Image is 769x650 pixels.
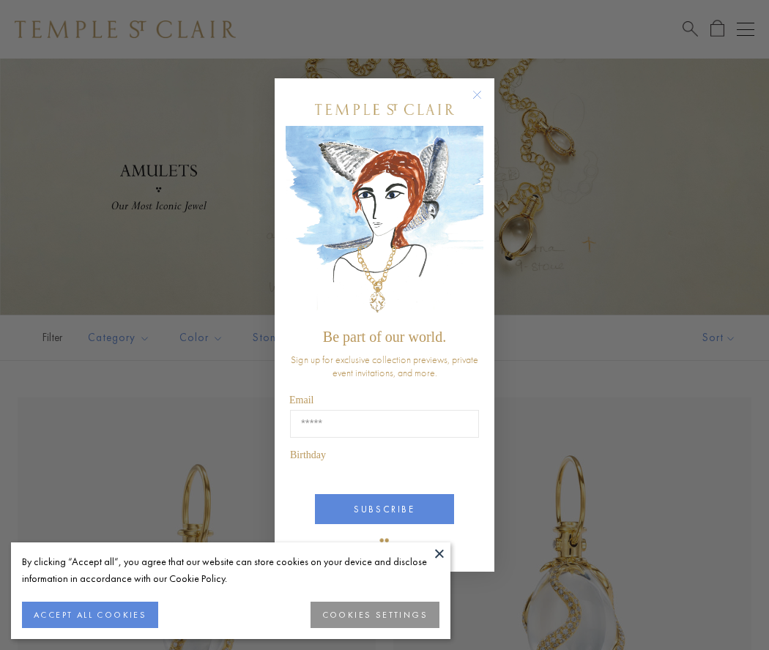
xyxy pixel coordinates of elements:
[289,395,313,406] span: Email
[475,93,494,111] button: Close dialog
[291,353,478,379] span: Sign up for exclusive collection previews, private event invitations, and more.
[315,494,454,524] button: SUBSCRIBE
[290,410,479,438] input: Email
[22,553,439,587] div: By clicking “Accept all”, you agree that our website can store cookies on your device and disclos...
[311,602,439,628] button: COOKIES SETTINGS
[315,104,454,115] img: Temple St. Clair
[323,329,446,345] span: Be part of our world.
[286,126,483,321] img: c4a9eb12-d91a-4d4a-8ee0-386386f4f338.jpeg
[22,602,158,628] button: ACCEPT ALL COOKIES
[290,449,326,460] span: Birthday
[370,528,399,557] img: TSC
